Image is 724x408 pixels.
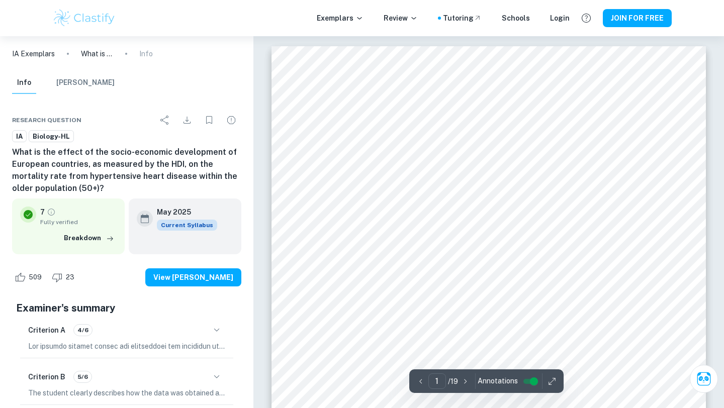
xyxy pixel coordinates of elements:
button: Ask Clai [690,365,718,393]
span: IA [13,132,26,142]
p: Info [139,48,153,59]
button: JOIN FOR FREE [603,9,672,27]
a: IA [12,130,27,143]
p: 7 [40,207,45,218]
a: Tutoring [443,13,482,24]
h6: Criterion A [28,325,65,336]
span: 509 [23,272,47,282]
button: [PERSON_NAME] [56,72,115,94]
a: Grade fully verified [47,208,56,217]
span: Biology-HL [29,132,73,142]
a: Biology-HL [29,130,74,143]
div: Bookmark [199,110,219,130]
span: 5/6 [74,372,92,381]
p: What is the effect of the socio-economic development of European countries, as measured by the HD... [81,48,113,59]
div: Share [155,110,175,130]
div: Like [12,269,47,285]
p: Review [384,13,418,24]
div: Download [177,110,197,130]
h6: Criterion B [28,371,65,382]
a: Login [550,13,570,24]
p: Lor ipsumdo sitamet consec adi elitseddoei tem incididun utlaboree do mag aliquaen adminimv, quis... [28,341,225,352]
button: Info [12,72,36,94]
a: IA Exemplars [12,48,55,59]
span: Research question [12,116,81,125]
h6: May 2025 [157,207,209,218]
h5: Examiner's summary [16,300,237,316]
span: 4/6 [74,326,92,335]
img: Clastify logo [52,8,116,28]
h6: What is the effect of the socio-economic development of European countries, as measured by the HD... [12,146,241,194]
div: Report issue [221,110,241,130]
div: This exemplar is based on the current syllabus. Feel free to refer to it for inspiration/ideas wh... [157,220,217,231]
p: The student clearly describes how the data was obtained and processed, facilitating an easy under... [28,387,225,398]
a: Schools [502,13,530,24]
p: Exemplars [317,13,364,24]
span: 23 [60,272,80,282]
button: Breakdown [61,231,117,246]
span: Annotations [478,376,518,386]
button: Help and Feedback [578,10,595,27]
button: View [PERSON_NAME] [145,268,241,286]
span: Fully verified [40,218,117,227]
div: Dislike [49,269,80,285]
p: / 19 [448,376,458,387]
span: Current Syllabus [157,220,217,231]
